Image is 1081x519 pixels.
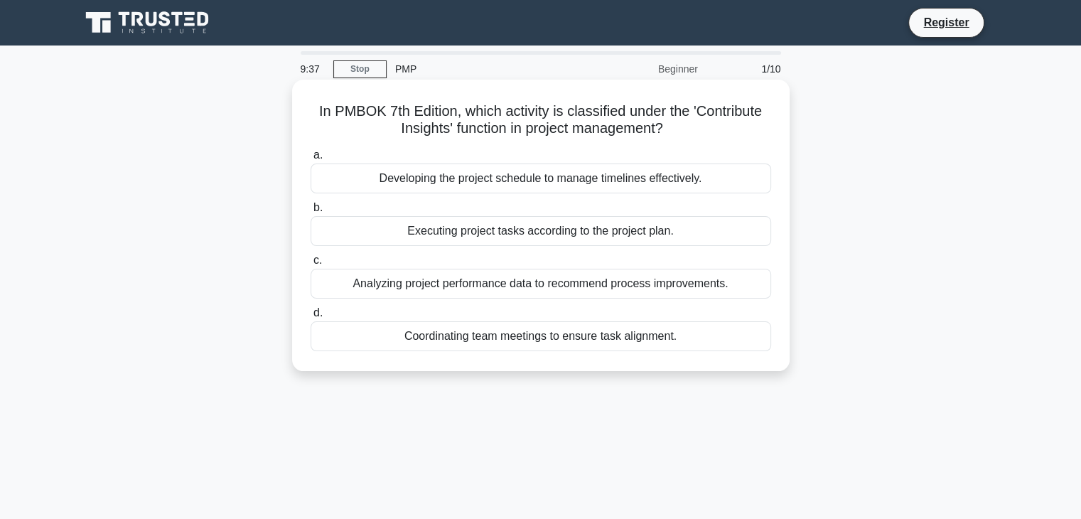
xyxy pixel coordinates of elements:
span: a. [313,149,323,161]
h5: In PMBOK 7th Edition, which activity is classified under the 'Contribute Insights' function in pr... [309,102,773,138]
div: Executing project tasks according to the project plan. [311,216,771,246]
a: Stop [333,60,387,78]
div: Developing the project schedule to manage timelines effectively. [311,164,771,193]
span: b. [313,201,323,213]
a: Register [915,14,977,31]
div: Beginner [582,55,706,83]
div: Coordinating team meetings to ensure task alignment. [311,321,771,351]
div: Analyzing project performance data to recommend process improvements. [311,269,771,299]
div: 9:37 [292,55,333,83]
span: c. [313,254,322,266]
div: PMP [387,55,582,83]
span: d. [313,306,323,319]
div: 1/10 [706,55,790,83]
